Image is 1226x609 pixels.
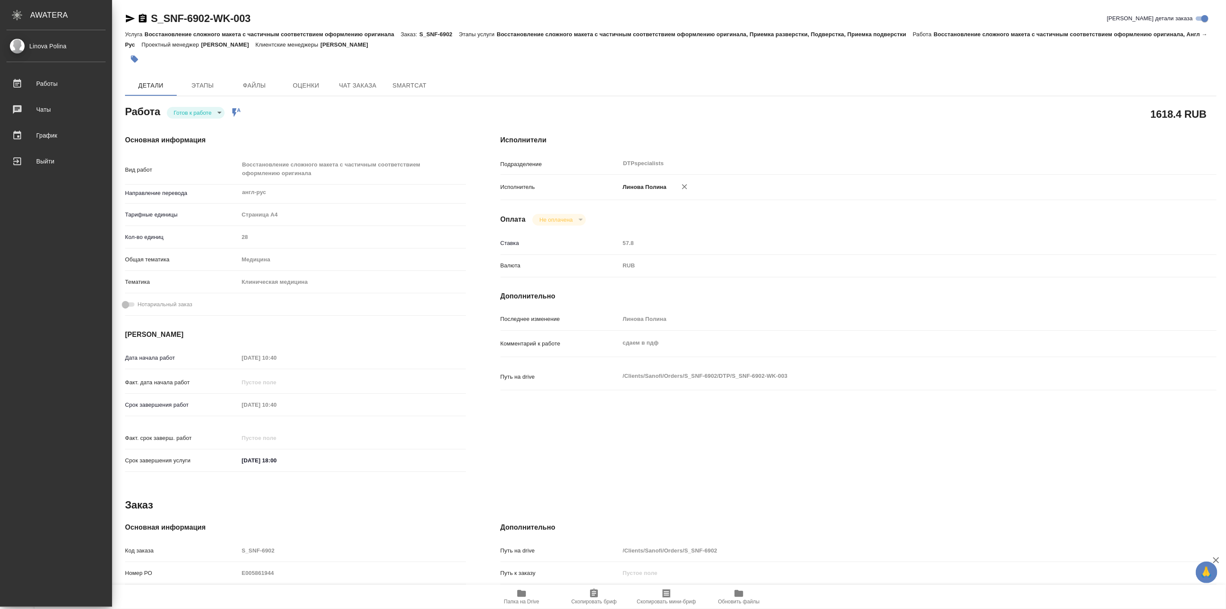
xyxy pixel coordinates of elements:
button: Скопировать ссылку [138,13,148,24]
p: [PERSON_NAME] [320,41,375,48]
button: Скопировать бриф [558,585,630,609]
p: Вид работ [125,166,239,174]
button: Обновить файлы [703,585,775,609]
h4: Дополнительно [500,522,1217,533]
p: Путь к заказу [500,569,620,578]
span: Нотариальный заказ [138,300,192,309]
p: Валюта [500,261,620,270]
button: 🙏 [1196,562,1217,583]
div: Медицина [239,252,466,267]
input: Пустое поле [620,313,1157,325]
a: Выйти [2,151,110,172]
p: Проектный менеджер [141,41,201,48]
button: Скопировать ссылку для ЯМессенджера [125,13,135,24]
p: Тематика [125,278,239,286]
input: Пустое поле [620,237,1157,249]
p: Восстановление сложного макета с частичным соответствием оформлению оригинала, Приемка разверстки... [497,31,913,38]
p: Факт. срок заверш. работ [125,434,239,443]
input: Пустое поле [239,544,466,557]
div: Чаты [6,103,106,116]
p: Срок завершения работ [125,401,239,409]
p: Направление перевода [125,189,239,198]
span: Чат заказа [337,80,378,91]
button: Готов к работе [171,109,214,116]
p: Восстановление сложного макета с частичным соответствием оформлению оригинала [144,31,400,38]
p: Срок завершения услуги [125,456,239,465]
span: [PERSON_NAME] детали заказа [1107,14,1193,23]
div: RUB [620,258,1157,273]
button: Папка на Drive [485,585,558,609]
p: Ставка [500,239,620,248]
input: Пустое поле [239,352,314,364]
p: S_SNF-6902 [419,31,459,38]
p: Кол-во единиц [125,233,239,242]
p: Линова Полина [620,183,667,191]
span: Обновить файлы [718,599,760,605]
input: Пустое поле [239,376,314,389]
p: Услуга [125,31,144,38]
span: 🙏 [1199,563,1214,581]
p: Последнее изменение [500,315,620,323]
p: Код заказа [125,546,239,555]
p: Дата начала работ [125,354,239,362]
h4: Основная информация [125,522,466,533]
p: Путь на drive [500,373,620,381]
div: Работы [6,77,106,90]
a: Работы [2,73,110,94]
p: Клиентские менеджеры [256,41,321,48]
div: Выйти [6,155,106,168]
p: Факт. дата начала работ [125,378,239,387]
span: Этапы [182,80,223,91]
button: Не оплачена [537,216,575,223]
h2: Заказ [125,498,153,512]
div: Linova Polina [6,41,106,51]
p: Общая тематика [125,255,239,264]
span: Папка на Drive [504,599,539,605]
p: Этапы услуги [459,31,497,38]
h4: Дополнительно [500,291,1217,301]
div: Готов к работе [532,214,585,226]
input: Пустое поле [239,231,466,243]
p: Тарифные единицы [125,210,239,219]
div: Страница А4 [239,207,466,222]
input: Пустое поле [239,432,314,444]
p: [PERSON_NAME] [201,41,256,48]
a: S_SNF-6902-WK-003 [151,13,250,24]
div: График [6,129,106,142]
h4: Оплата [500,214,526,225]
span: Оценки [285,80,327,91]
a: Чаты [2,99,110,120]
textarea: сдаем в пдф [620,336,1157,350]
button: Добавить тэг [125,50,144,69]
h2: 1618.4 RUB [1151,107,1207,121]
input: Пустое поле [239,399,314,411]
span: Детали [130,80,172,91]
div: AWATERA [30,6,112,24]
span: SmartCat [389,80,430,91]
div: Готов к работе [167,107,225,119]
textarea: /Clients/Sanofi/Orders/S_SNF-6902/DTP/S_SNF-6902-WK-003 [620,369,1157,383]
h2: Работа [125,103,160,119]
h4: Исполнители [500,135,1217,145]
p: Работа [913,31,934,38]
p: Путь на drive [500,546,620,555]
input: Пустое поле [620,544,1157,557]
h4: Основная информация [125,135,466,145]
p: Подразделение [500,160,620,169]
p: Комментарий к работе [500,339,620,348]
button: Скопировать мини-бриф [630,585,703,609]
p: Заказ: [401,31,419,38]
input: ✎ Введи что-нибудь [239,454,314,467]
button: Удалить исполнителя [675,177,694,196]
p: Номер РО [125,569,239,578]
span: Скопировать бриф [571,599,616,605]
p: Исполнитель [500,183,620,191]
div: Клиническая медицина [239,275,466,289]
input: Пустое поле [239,567,466,579]
h4: [PERSON_NAME] [125,330,466,340]
span: Скопировать мини-бриф [637,599,696,605]
input: Пустое поле [620,567,1157,579]
a: График [2,125,110,146]
span: Файлы [234,80,275,91]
